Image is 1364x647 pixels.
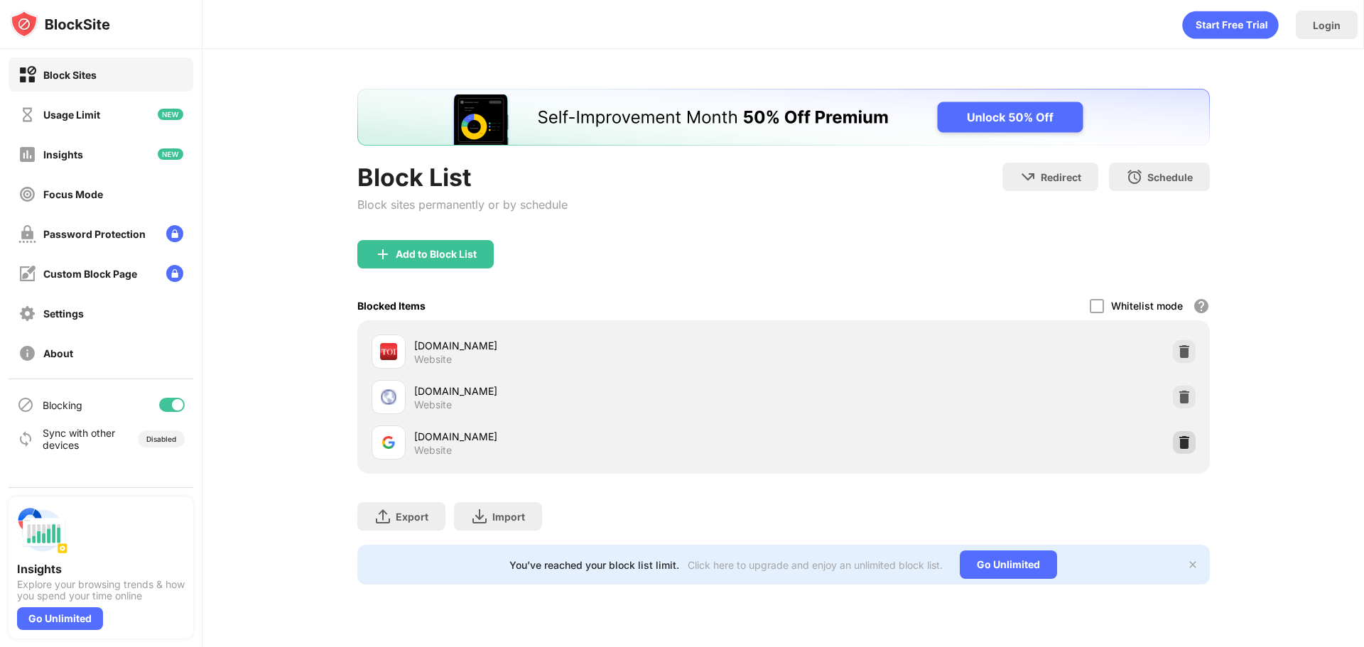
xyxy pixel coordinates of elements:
img: new-icon.svg [158,109,183,120]
div: Disabled [146,435,176,443]
div: Import [492,511,525,523]
img: lock-menu.svg [166,225,183,242]
div: Block Sites [43,69,97,81]
img: about-off.svg [18,344,36,362]
img: favicons [380,343,397,360]
img: new-icon.svg [158,148,183,160]
img: lock-menu.svg [166,265,183,282]
div: Website [414,353,452,366]
img: logo-blocksite.svg [10,10,110,38]
img: focus-off.svg [18,185,36,203]
div: You’ve reached your block list limit. [509,559,679,571]
img: settings-off.svg [18,305,36,322]
div: Go Unlimited [960,550,1057,579]
div: animation [1182,11,1279,39]
div: Custom Block Page [43,268,137,280]
div: Usage Limit [43,109,100,121]
div: [DOMAIN_NAME] [414,384,784,398]
img: x-button.svg [1187,559,1198,570]
img: password-protection-off.svg [18,225,36,243]
div: About [43,347,73,359]
div: Focus Mode [43,188,103,200]
div: Password Protection [43,228,146,240]
div: Add to Block List [396,249,477,260]
img: block-on.svg [18,66,36,84]
div: Insights [17,562,185,576]
img: favicons [380,388,397,406]
div: Click here to upgrade and enjoy an unlimited block list. [688,559,943,571]
div: Block sites permanently or by schedule [357,197,568,212]
div: Blocked Items [357,300,426,312]
img: favicons [380,434,397,451]
div: Sync with other devices [43,427,116,451]
div: Login [1313,19,1341,31]
img: sync-icon.svg [17,430,34,447]
div: [DOMAIN_NAME] [414,429,784,444]
div: Export [396,511,428,523]
div: Website [414,444,452,457]
div: Blocking [43,399,82,411]
iframe: Banner [357,89,1210,146]
div: Schedule [1147,171,1193,183]
div: Redirect [1041,171,1081,183]
div: Settings [43,308,84,320]
img: customize-block-page-off.svg [18,265,36,283]
div: Go Unlimited [17,607,103,630]
div: [DOMAIN_NAME] [414,338,784,353]
div: Block List [357,163,568,192]
div: Insights [43,148,83,161]
img: insights-off.svg [18,146,36,163]
img: blocking-icon.svg [17,396,34,413]
div: Website [414,398,452,411]
div: Whitelist mode [1111,300,1183,312]
div: Explore your browsing trends & how you spend your time online [17,579,185,602]
img: time-usage-off.svg [18,106,36,124]
img: push-insights.svg [17,505,68,556]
